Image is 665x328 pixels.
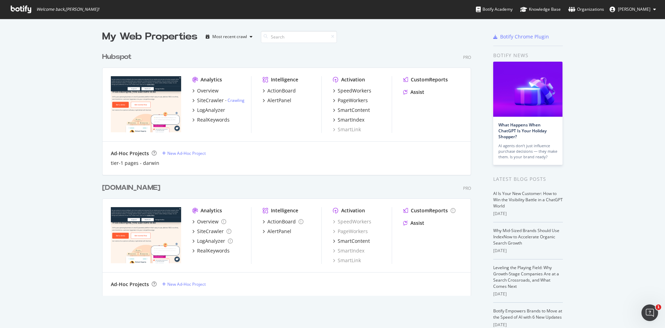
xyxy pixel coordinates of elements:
a: AlertPanel [263,228,291,235]
div: ActionBoard [267,218,296,225]
div: SiteCrawler [197,97,224,104]
div: Hubspot [102,52,132,62]
div: RealKeywords [197,247,230,254]
div: LogAnalyzer [197,107,225,114]
a: SiteCrawler- Crawling [192,97,245,104]
div: CustomReports [411,207,448,214]
div: Knowledge Base [520,6,561,13]
a: Hubspot [102,52,134,62]
a: SpeedWorkers [333,87,371,94]
div: Ad-Hoc Projects [111,150,149,157]
div: Overview [197,218,219,225]
a: SmartLink [333,257,361,264]
a: Why Mid-Sized Brands Should Use IndexNow to Accelerate Organic Search Growth [493,228,559,246]
a: New Ad-Hoc Project [162,150,206,156]
a: LogAnalyzer [192,238,233,245]
a: Overview [192,87,219,94]
a: tier-1 pages - darwin [111,160,159,167]
div: New Ad-Hoc Project [167,150,206,156]
div: Activation [341,207,365,214]
a: Assist [403,89,424,96]
div: Activation [341,76,365,83]
img: hubspot.com [111,76,181,132]
div: [DATE] [493,248,563,254]
button: Most recent crawl [203,31,255,42]
a: Overview [192,218,226,225]
input: Search [261,31,337,43]
a: LogAnalyzer [192,107,225,114]
div: [DOMAIN_NAME] [102,183,160,193]
div: Overview [197,87,219,94]
div: AlertPanel [267,228,291,235]
img: What Happens When ChatGPT Is Your Holiday Shopper? [493,62,562,117]
div: Organizations [568,6,604,13]
span: Welcome back, [PERSON_NAME] ! [36,7,99,12]
a: Botify Chrome Plugin [493,33,549,40]
div: - [225,97,245,103]
div: Ad-Hoc Projects [111,281,149,288]
a: RealKeywords [192,116,230,123]
div: Assist [410,89,424,96]
div: Pro [463,54,471,60]
a: CustomReports [403,207,455,214]
img: hubspot-bulkdataexport.com [111,207,181,263]
a: Botify Empowers Brands to Move at the Speed of AI with 6 New Updates [493,308,562,320]
div: grid [102,44,477,296]
div: Intelligence [271,76,298,83]
div: New Ad-Hoc Project [167,281,206,287]
a: Assist [403,220,424,227]
a: AlertPanel [263,97,291,104]
div: Assist [410,220,424,227]
div: AlertPanel [267,97,291,104]
a: SmartLink [333,126,361,133]
a: What Happens When ChatGPT Is Your Holiday Shopper? [498,122,547,140]
iframe: Intercom live chat [641,304,658,321]
div: RealKeywords [197,116,230,123]
div: Botify Chrome Plugin [500,33,549,40]
div: SiteCrawler [197,228,224,235]
div: CustomReports [411,76,448,83]
a: SmartIndex [333,116,364,123]
div: PageWorkers [338,97,368,104]
a: PageWorkers [333,97,368,104]
a: New Ad-Hoc Project [162,281,206,287]
div: SpeedWorkers [338,87,371,94]
div: SmartIndex [338,116,364,123]
a: AI Is Your New Customer: How to Win the Visibility Battle in a ChatGPT World [493,190,563,209]
div: Pro [463,185,471,191]
a: RealKeywords [192,247,230,254]
a: SmartIndex [333,247,364,254]
div: Botify news [493,52,563,59]
a: SmartContent [333,107,370,114]
div: Analytics [201,76,222,83]
div: Latest Blog Posts [493,175,563,183]
div: Most recent crawl [212,35,247,39]
div: Intelligence [271,207,298,214]
a: [DOMAIN_NAME] [102,183,163,193]
button: [PERSON_NAME] [604,4,662,15]
div: Analytics [201,207,222,214]
a: CustomReports [403,76,448,83]
div: My Web Properties [102,30,197,44]
div: AI agents don’t just influence purchase decisions — they make them. Is your brand ready? [498,143,557,160]
a: Crawling [228,97,245,103]
div: LogAnalyzer [197,238,225,245]
div: SmartContent [338,107,370,114]
a: SiteCrawler [192,228,231,235]
div: [DATE] [493,291,563,297]
div: Botify Academy [476,6,513,13]
div: [DATE] [493,211,563,217]
a: ActionBoard [263,218,303,225]
a: SpeedWorkers [333,218,371,225]
a: PageWorkers [333,228,368,235]
div: SmartContent [338,238,370,245]
div: [DATE] [493,322,563,328]
a: SmartContent [333,238,370,245]
span: Victor Pan [618,6,650,12]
